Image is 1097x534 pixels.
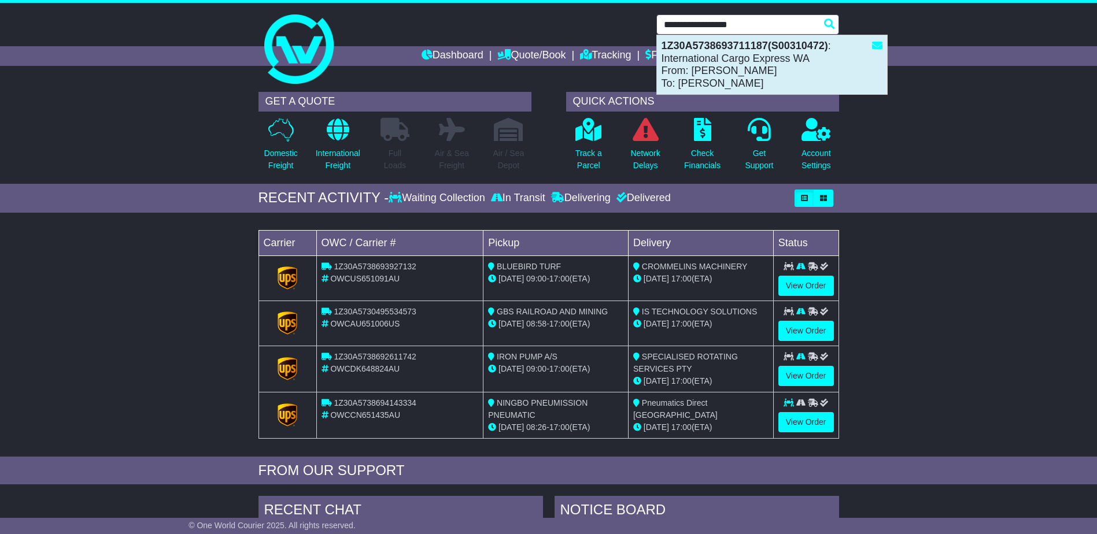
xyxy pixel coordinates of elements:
div: (ETA) [633,318,769,330]
span: IRON PUMP A/S [497,352,557,361]
span: [DATE] [644,319,669,328]
span: 17:00 [671,422,692,432]
span: [DATE] [498,364,524,373]
p: Track a Parcel [575,147,602,172]
span: [DATE] [644,274,669,283]
img: GetCarrierServiceLogo [278,266,297,290]
span: GBS RAILROAD AND MINING [497,307,608,316]
span: [DATE] [498,319,524,328]
a: GetSupport [744,117,774,178]
span: 17:00 [671,319,692,328]
td: Delivery [628,230,773,255]
a: Track aParcel [575,117,603,178]
div: - (ETA) [488,273,623,285]
td: OWC / Carrier # [316,230,483,255]
p: Air / Sea Depot [493,147,525,172]
a: AccountSettings [801,117,832,178]
span: [DATE] [498,422,524,432]
span: NINGBO PNEUMISSION PNEUMATIC [488,398,588,420]
span: 1Z30A5730495534573 [334,307,416,316]
div: - (ETA) [488,363,623,375]
a: View Order [778,321,834,341]
p: International Freight [316,147,360,172]
span: 17:00 [549,422,570,432]
img: GetCarrierServiceLogo [278,403,297,427]
span: IS TECHNOLOGY SOLUTIONS [642,307,757,316]
p: Check Financials [684,147,721,172]
a: Tracking [580,46,631,66]
span: 17:00 [549,364,570,373]
a: InternationalFreight [315,117,361,178]
div: RECENT CHAT [258,496,543,527]
span: CROMMELINS MACHINERY [642,262,748,271]
span: OWCDK648824AU [330,364,400,373]
span: BLUEBIRD TURF [497,262,561,271]
div: RECENT ACTIVITY - [258,190,389,206]
a: Financials [645,46,698,66]
td: Carrier [258,230,316,255]
div: (ETA) [633,375,769,387]
span: 08:58 [526,319,546,328]
p: Domestic Freight [264,147,297,172]
a: View Order [778,412,834,432]
div: QUICK ACTIONS [566,92,839,112]
span: 17:00 [671,274,692,283]
div: Delivered [614,192,671,205]
span: 08:26 [526,422,546,432]
span: SPECIALISED ROTATING SERVICES PTY [633,352,738,373]
a: Dashboard [422,46,483,66]
span: © One World Courier 2025. All rights reserved. [189,521,356,530]
span: 17:00 [671,376,692,385]
div: GET A QUOTE [258,92,531,112]
div: - (ETA) [488,421,623,433]
span: 09:00 [526,274,546,283]
div: In Transit [488,192,548,205]
div: : International Cargo Express WA From: [PERSON_NAME] To: [PERSON_NAME] [657,35,887,94]
span: [DATE] [644,376,669,385]
div: (ETA) [633,273,769,285]
a: NetworkDelays [630,117,660,178]
span: OWCCN651435AU [330,410,400,420]
span: OWCAU651006US [330,319,400,328]
span: [DATE] [644,422,669,432]
div: NOTICE BOARD [555,496,839,527]
strong: 1Z30A5738693711187(S00310472) [662,40,828,51]
span: 1Z30A5738692611742 [334,352,416,361]
img: GetCarrierServiceLogo [278,311,297,335]
span: Pneumatics Direct [GEOGRAPHIC_DATA] [633,398,718,420]
p: Air & Sea Freight [435,147,469,172]
a: CheckFinancials [684,117,721,178]
p: Account Settings [801,147,831,172]
span: 1Z30A5738693927132 [334,262,416,271]
a: DomesticFreight [263,117,298,178]
a: View Order [778,366,834,386]
td: Status [773,230,839,255]
span: 09:00 [526,364,546,373]
span: 17:00 [549,274,570,283]
div: - (ETA) [488,318,623,330]
div: (ETA) [633,421,769,433]
div: Delivering [548,192,614,205]
p: Get Support [745,147,773,172]
span: OWCUS651091AU [330,274,400,283]
a: Quote/Book [497,46,566,66]
span: [DATE] [498,274,524,283]
a: View Order [778,276,834,296]
span: 1Z30A5738694143334 [334,398,416,407]
p: Full Loads [381,147,409,172]
p: Network Delays [630,147,660,172]
img: GetCarrierServiceLogo [278,357,297,380]
div: Waiting Collection [389,192,487,205]
span: 17:00 [549,319,570,328]
div: FROM OUR SUPPORT [258,462,839,479]
td: Pickup [483,230,629,255]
